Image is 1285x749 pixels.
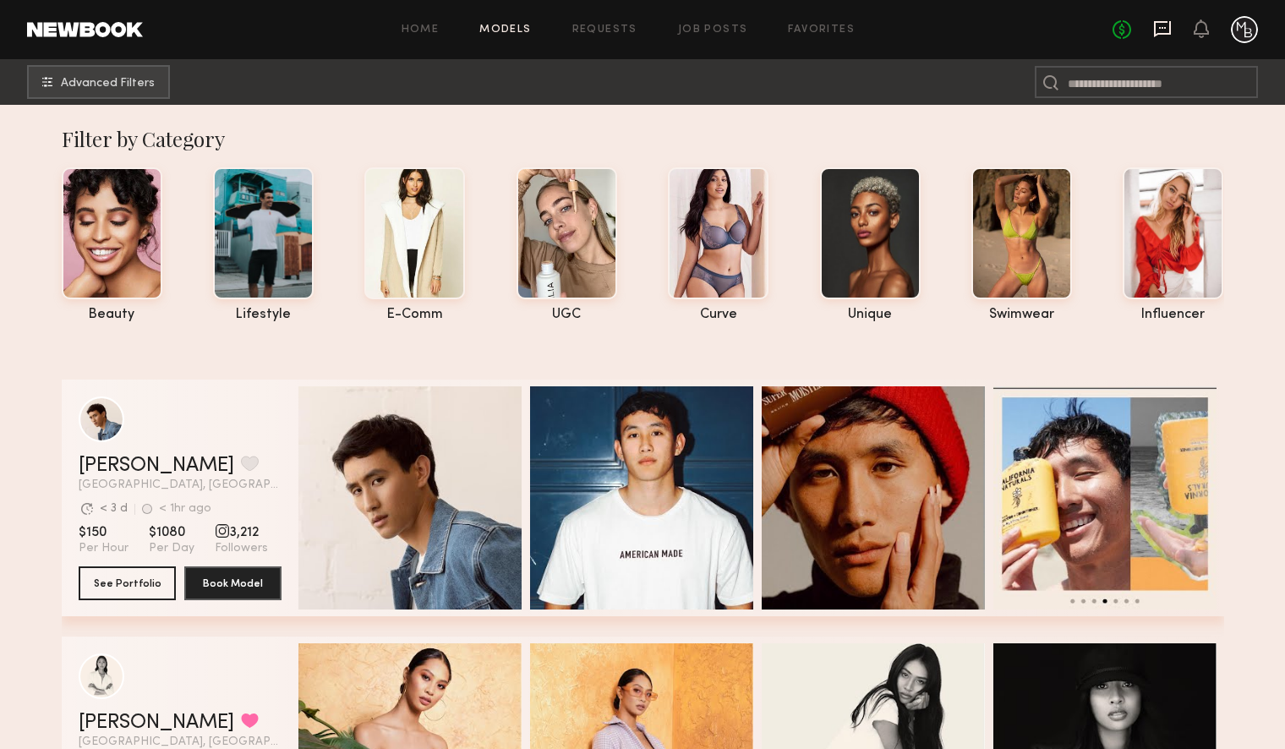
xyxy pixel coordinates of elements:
[479,25,531,36] a: Models
[149,541,194,556] span: Per Day
[402,25,440,36] a: Home
[364,308,465,322] div: e-comm
[215,541,268,556] span: Followers
[62,125,1224,152] div: Filter by Category
[79,456,234,476] a: [PERSON_NAME]
[79,479,282,491] span: [GEOGRAPHIC_DATA], [GEOGRAPHIC_DATA]
[62,308,162,322] div: beauty
[79,566,176,600] button: See Portfolio
[159,503,211,515] div: < 1hr ago
[79,541,128,556] span: Per Hour
[788,25,855,36] a: Favorites
[79,736,282,748] span: [GEOGRAPHIC_DATA], [GEOGRAPHIC_DATA]
[971,308,1072,322] div: swimwear
[184,566,282,600] button: Book Model
[820,308,921,322] div: unique
[213,308,314,322] div: lifestyle
[678,25,748,36] a: Job Posts
[149,524,194,541] span: $1080
[572,25,637,36] a: Requests
[517,308,617,322] div: UGC
[79,524,128,541] span: $150
[79,713,234,733] a: [PERSON_NAME]
[215,524,268,541] span: 3,212
[27,65,170,99] button: Advanced Filters
[1123,308,1223,322] div: influencer
[668,308,768,322] div: curve
[100,503,128,515] div: < 3 d
[61,78,155,90] span: Advanced Filters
